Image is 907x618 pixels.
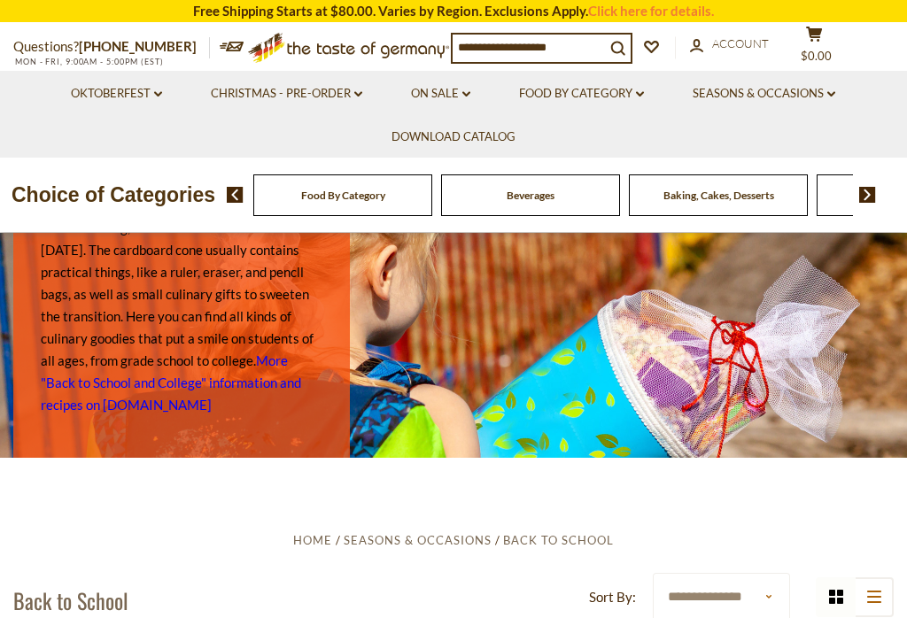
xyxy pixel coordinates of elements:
[519,84,644,104] a: Food By Category
[801,49,832,63] span: $0.00
[344,533,492,547] a: Seasons & Occasions
[227,187,244,203] img: previous arrow
[507,189,554,202] a: Beverages
[589,586,636,608] label: Sort By:
[41,352,301,413] a: More "Back to School and College" information and recipes on [DOMAIN_NAME]
[693,84,835,104] a: Seasons & Occasions
[391,127,516,147] a: Download Catalog
[663,189,774,202] a: Baking, Cakes, Desserts
[301,189,385,202] a: Food By Category
[13,35,210,58] p: Questions?
[712,36,769,50] span: Account
[690,35,769,54] a: Account
[79,38,197,54] a: [PHONE_NUMBER]
[503,533,614,547] a: Back to School
[293,533,332,547] a: Home
[588,3,714,19] a: Click here for details.
[13,57,164,66] span: MON - FRI, 9:00AM - 5:00PM (EST)
[71,84,162,104] a: Oktoberfest
[859,187,876,203] img: next arrow
[411,84,470,104] a: On Sale
[211,84,362,104] a: Christmas - PRE-ORDER
[41,173,322,416] p: It is a custom in [GEOGRAPHIC_DATA] to present first-graders with a cone-shaped, decorative bag, ...
[787,26,841,70] button: $0.00
[13,587,128,614] h1: Back to School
